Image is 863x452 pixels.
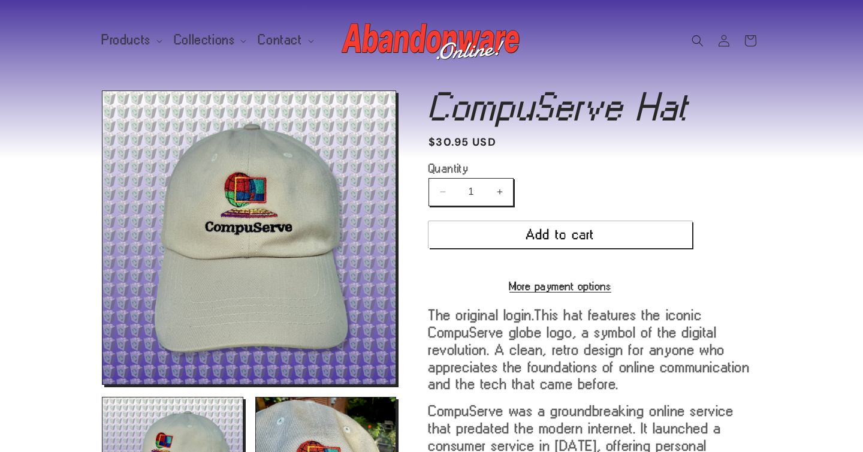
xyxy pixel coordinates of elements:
[337,12,526,69] a: Abandonware
[429,306,761,393] p: This hat features the iconic CompuServe globe logo, a symbol of the digital revolution. A clean, ...
[174,35,236,46] span: Collections
[95,28,167,53] summary: Products
[429,134,496,150] span: $30.95 USD
[429,91,761,123] h1: CompuServe Hat
[167,28,252,53] summary: Collections
[251,28,318,53] summary: Contact
[429,221,692,248] button: Add to cart
[429,307,535,323] b: The original login.
[258,35,302,46] span: Contact
[684,28,711,54] summary: Search
[102,35,151,46] span: Products
[342,17,521,65] img: Abandonware
[429,281,692,291] a: More payment options
[429,162,692,174] label: Quantity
